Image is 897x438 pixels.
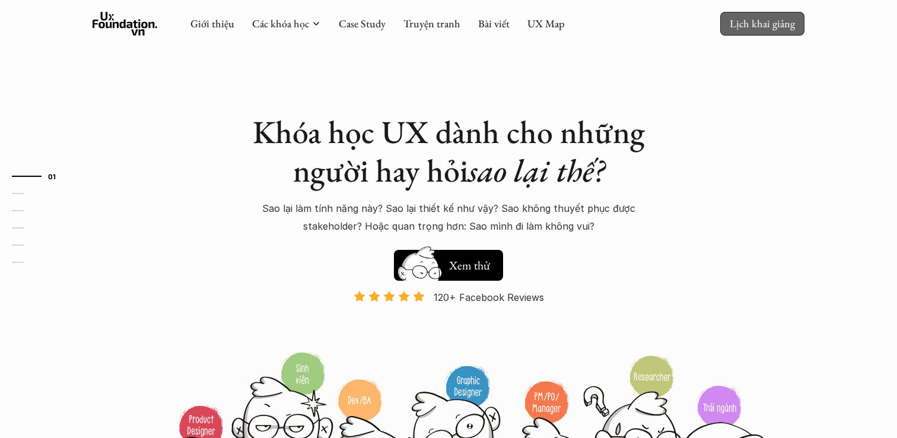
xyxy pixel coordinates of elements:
[478,17,510,30] a: Bài viết
[447,257,491,274] h5: Xem thử
[48,172,56,180] strong: 01
[252,17,309,30] a: Các khóa học
[241,113,656,190] h1: Khóa học UX dành cho những người hay hỏi
[720,12,804,35] a: Lịch khai giảng
[468,150,605,191] em: sao lại thế?
[241,199,656,236] p: Sao lại làm tính năng này? Sao lại thiết kế như vậy? Sao không thuyết phục được stakeholder? Hoặc...
[527,17,565,30] a: UX Map
[394,244,503,281] a: Xem thử
[730,17,795,30] p: Lịch khai giảng
[343,290,554,350] a: 120+ Facebook Reviews
[339,17,386,30] a: Case Study
[12,169,68,183] a: 01
[434,288,544,306] p: 120+ Facebook Reviews
[403,17,460,30] a: Truyện tranh
[190,17,234,30] a: Giới thiệu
